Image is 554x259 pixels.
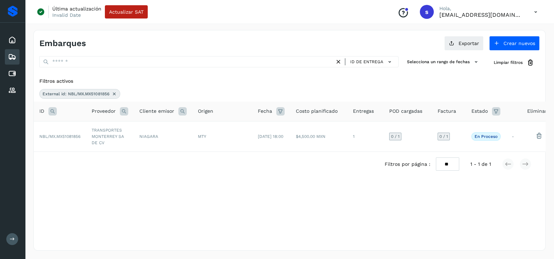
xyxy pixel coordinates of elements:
[404,56,483,68] button: Selecciona un rango de fechas
[494,59,523,66] span: Limpiar filtros
[348,57,395,67] button: ID de entrega
[475,134,498,139] p: En proceso
[296,108,338,115] span: Costo planificado
[39,38,86,49] h4: Embarques
[109,9,144,14] span: Actualizar SAT
[258,108,272,115] span: Fecha
[39,134,80,139] span: NBL/MX.MX51081856
[198,108,213,115] span: Origen
[439,134,448,139] span: 0 / 1
[39,89,120,99] div: External id: NBL/MX.MX51081856
[470,161,491,168] span: 1 - 1 de 1
[503,41,535,46] span: Crear nuevos
[5,66,20,81] div: Cuentas por pagar
[5,32,20,48] div: Inicio
[139,108,174,115] span: Cliente emisor
[52,6,101,12] p: Última actualización
[471,108,488,115] span: Estado
[290,121,347,151] td: $4,500.00 MXN
[258,134,283,139] span: [DATE] 18:00
[5,49,20,65] div: Embarques
[198,134,206,139] span: MTY
[5,83,20,98] div: Proveedores
[92,108,116,115] span: Proveedor
[489,36,540,51] button: Crear nuevos
[506,121,522,151] td: -
[350,59,383,65] span: ID de entrega
[39,77,540,85] div: Filtros activos
[52,12,81,18] p: Invalid Date
[105,5,148,18] button: Actualizar SAT
[86,121,134,151] td: TRANSPORTES MONTERREY SA DE CV
[527,108,547,115] span: Eliminar
[439,6,523,12] p: Hola,
[385,161,430,168] span: Filtros por página :
[391,134,400,139] span: 0 / 1
[389,108,422,115] span: POD cargadas
[438,108,456,115] span: Factura
[459,41,479,46] span: Exportar
[43,91,109,97] span: External id: NBL/MX.MX51081856
[439,12,523,18] p: smedina@niagarawater.com
[488,56,540,69] button: Limpiar filtros
[39,108,44,115] span: ID
[347,121,384,151] td: 1
[444,36,484,51] button: Exportar
[134,121,192,151] td: NIAGARA
[353,108,374,115] span: Entregas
